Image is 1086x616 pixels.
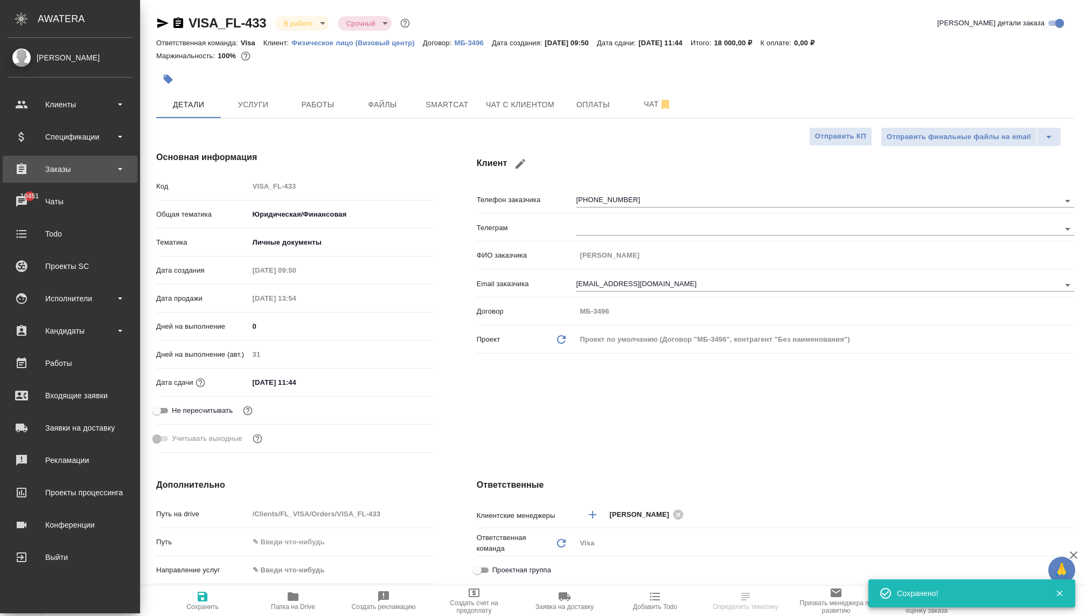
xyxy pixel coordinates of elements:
[186,603,219,611] span: Сохранить
[576,330,1074,349] div: Проект по умолчанию (Договор "МБ-3496", контрагент "Без наименования")
[291,39,423,47] p: Физическое лицо (Визовый центр)
[815,130,866,143] span: Отправить КП
[638,39,691,47] p: [DATE] 11:44
[156,293,249,304] p: Дата продажи
[241,39,263,47] p: Visa
[3,544,137,571] a: Выйти
[3,479,137,506] a: Проекты процессинга
[156,479,434,492] h4: Дополнительно
[545,39,597,47] p: [DATE] 09:50
[8,226,132,242] div: Todo
[8,355,132,371] div: Работы
[249,534,434,550] input: ✎ Введи что-нибудь
[156,237,249,248] p: Тематика
[3,220,137,247] a: Todo
[435,599,513,614] span: Создать счет на предоплату
[249,375,343,390] input: ✎ Введи что-нибудь
[14,191,45,202] span: 10451
[632,98,684,111] span: Чат
[38,8,140,30] div: AWATERA
[8,52,132,64] div: [PERSON_NAME]
[477,479,1074,492] h4: Ответственные
[492,39,545,47] p: Дата создания:
[248,586,338,616] button: Папка на Drive
[156,349,249,360] p: Дней на выполнение (авт.)
[477,151,1074,177] h4: Клиент
[659,98,672,111] svg: Отписаться
[338,16,392,31] div: В работе
[249,561,434,579] div: ✎ Введи что-нибудь
[156,565,249,576] p: Направление услуг
[157,586,248,616] button: Сохранить
[239,49,253,63] button: 0.00 RUB;
[477,306,576,317] p: Договор
[156,181,249,192] p: Код
[700,586,791,616] button: Определить тематику
[8,193,132,210] div: Чаты
[576,247,1074,263] input: Пустое поле
[275,16,329,31] div: В работе
[610,586,700,616] button: Добавить Todo
[1060,278,1075,293] button: Open
[172,17,185,30] button: Скопировать ссылку
[193,376,207,390] button: Если добавить услуги и заполнить их объемом, то дата рассчитается автоматически
[249,290,343,306] input: Пустое поле
[292,98,344,112] span: Работы
[937,18,1045,29] span: [PERSON_NAME] детали заказа
[8,485,132,501] div: Проекты процессинга
[357,98,408,112] span: Файлы
[794,39,823,47] p: 0,00 ₽
[8,290,132,307] div: Исполнители
[156,265,249,276] p: Дата создания
[477,195,576,205] p: Телефон заказчика
[249,319,434,334] input: ✎ Введи что-нибудь
[567,98,619,112] span: Оплаты
[423,39,455,47] p: Договор:
[156,17,169,30] button: Скопировать ссылку для ЯМессенджера
[492,565,551,576] span: Проектная группа
[263,39,291,47] p: Клиент:
[156,509,249,520] p: Путь на drive
[3,511,137,538] a: Конференции
[156,39,241,47] p: Ответственная команда:
[249,506,434,522] input: Пустое поле
[691,39,714,47] p: Итого:
[8,387,132,404] div: Входящие заявки
[241,404,255,418] button: Включи, если не хочешь, чтобы указанная дата сдачи изменилась после переставления заказа в 'Подтв...
[253,565,421,576] div: ✎ Введи что-нибудь
[249,178,434,194] input: Пустое поле
[271,603,315,611] span: Папка на Drive
[8,129,132,145] div: Спецификации
[156,209,249,220] p: Общая тематика
[887,131,1031,143] span: Отправить финальные файлы на email
[1060,222,1075,237] button: Open
[227,98,279,112] span: Услуги
[156,151,434,164] h4: Основная информация
[454,39,491,47] p: МБ-3496
[352,603,416,611] span: Создать рекламацию
[156,321,249,332] p: Дней на выполнение
[156,52,218,60] p: Маржинальность:
[760,39,794,47] p: К оплате:
[477,223,576,233] p: Телеграм
[610,509,676,520] span: [PERSON_NAME]
[189,16,267,30] a: VISA_FL-433
[454,38,491,47] a: МБ-3496
[163,98,214,112] span: Детали
[713,603,778,611] span: Определить тематику
[156,67,180,91] button: Добавить тэг
[249,205,434,224] div: Юридическая/Финансовая
[249,262,343,278] input: Пустое поле
[633,603,677,611] span: Добавить Todo
[3,447,137,474] a: Рекламации
[281,19,316,28] button: В работе
[291,38,423,47] a: Физическое лицо (Визовый центр)
[3,414,137,441] a: Заявки на доставку
[3,188,137,215] a: 10451Чаты
[576,534,1074,552] div: Visa
[610,508,687,521] div: [PERSON_NAME]
[477,250,576,261] p: ФИО заказчика
[477,334,500,345] p: Проект
[881,127,1061,147] div: split button
[156,377,193,388] p: Дата сдачи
